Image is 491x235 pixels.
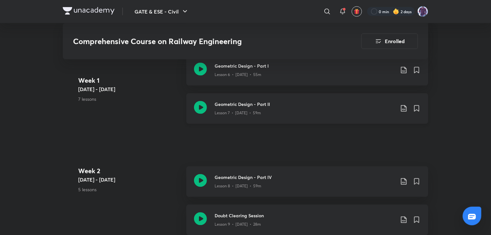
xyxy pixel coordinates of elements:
h5: [DATE] - [DATE] [78,176,181,184]
p: Lesson 7 • [DATE] • 59m [215,110,261,116]
h5: [DATE] - [DATE] [78,85,181,93]
h3: Comprehensive Course on Railway Engineering [73,37,325,46]
a: Geometric Design - Part IILesson 7 • [DATE] • 59m [186,93,428,132]
h3: Geometric Design - Part I [215,63,395,70]
h4: Week 2 [78,166,181,176]
h3: Geometric Design - Part IV [215,174,395,181]
h4: Week 1 [78,76,181,85]
img: Tejasvi Upadhyay [417,6,428,17]
a: Geometric Design - Part ILesson 6 • [DATE] • 55m [186,55,428,93]
h3: Doubt Clearing Session [215,212,395,219]
img: avatar [354,9,360,14]
p: Lesson 9 • [DATE] • 28m [215,222,261,228]
a: Geometric Design - Part IVLesson 8 • [DATE] • 59m [186,166,428,205]
h3: Geometric Design - Part II [215,101,395,108]
p: Lesson 6 • [DATE] • 55m [215,72,261,78]
img: Company Logo [63,7,115,15]
button: GATE & ESE - Civil [131,5,193,18]
button: avatar [352,6,362,17]
p: Lesson 8 • [DATE] • 59m [215,183,261,189]
img: streak [393,8,399,15]
p: 7 lessons [78,96,181,102]
a: Company Logo [63,7,115,16]
button: Enrolled [361,33,418,49]
p: 5 lessons [78,186,181,193]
